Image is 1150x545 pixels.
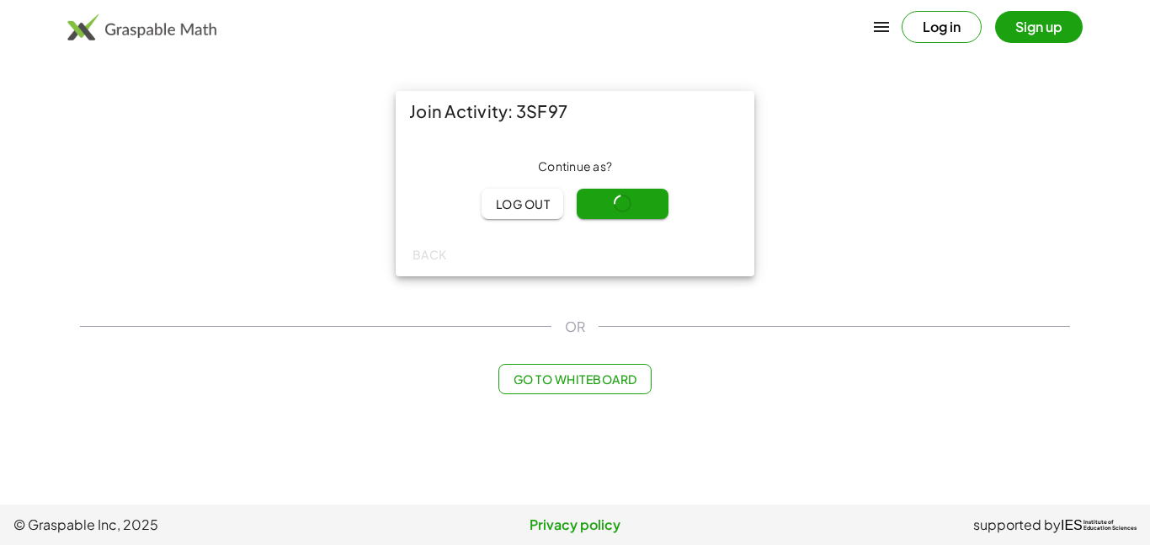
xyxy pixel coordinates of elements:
span: Go to Whiteboard [513,371,636,387]
button: Go to Whiteboard [498,364,651,394]
a: Privacy policy [388,515,763,535]
span: Log out [495,196,550,211]
button: Log out [482,189,563,219]
span: OR [565,317,585,337]
span: © Graspable Inc, 2025 [13,515,388,535]
button: Sign up [995,11,1083,43]
button: Log in [902,11,982,43]
span: Institute of Education Sciences [1083,520,1137,532]
span: supported by [973,515,1061,535]
div: Join Activity: 3SF97 [396,91,754,131]
a: IESInstitute ofEducation Sciences [1061,515,1137,535]
span: IES [1061,517,1083,533]
div: Continue as ? [409,158,741,175]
